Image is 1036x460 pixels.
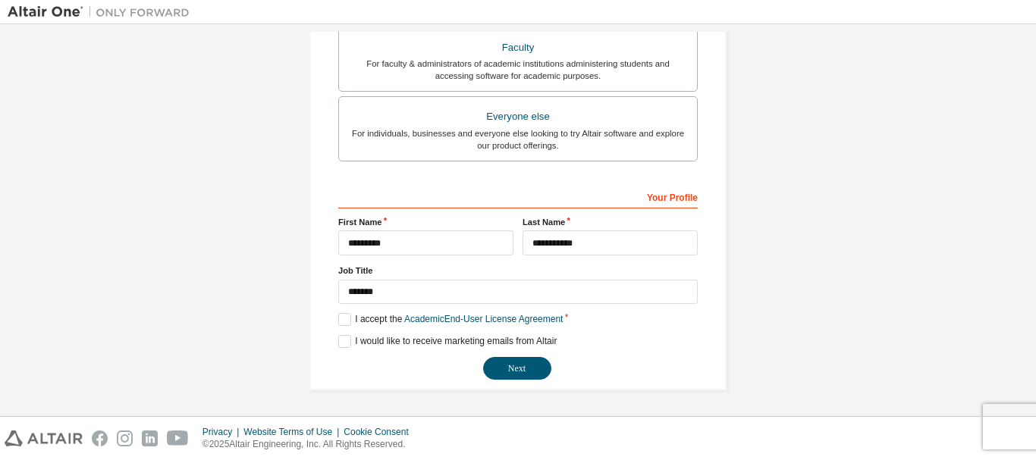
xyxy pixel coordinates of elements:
[348,127,688,152] div: For individuals, businesses and everyone else looking to try Altair software and explore our prod...
[348,37,688,58] div: Faculty
[338,313,563,326] label: I accept the
[483,357,551,380] button: Next
[348,58,688,82] div: For faculty & administrators of academic institutions administering students and accessing softwa...
[243,426,344,438] div: Website Terms of Use
[92,430,108,446] img: facebook.svg
[5,430,83,446] img: altair_logo.svg
[167,430,189,446] img: youtube.svg
[142,430,158,446] img: linkedin.svg
[338,184,698,208] div: Your Profile
[202,438,418,451] p: © 2025 Altair Engineering, Inc. All Rights Reserved.
[404,314,563,324] a: Academic End-User License Agreement
[117,430,133,446] img: instagram.svg
[338,264,698,277] label: Job Title
[202,426,243,438] div: Privacy
[8,5,197,20] img: Altair One
[523,216,698,228] label: Last Name
[338,335,557,348] label: I would like to receive marketing emails from Altair
[348,106,688,127] div: Everyone else
[338,216,513,228] label: First Name
[344,426,417,438] div: Cookie Consent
